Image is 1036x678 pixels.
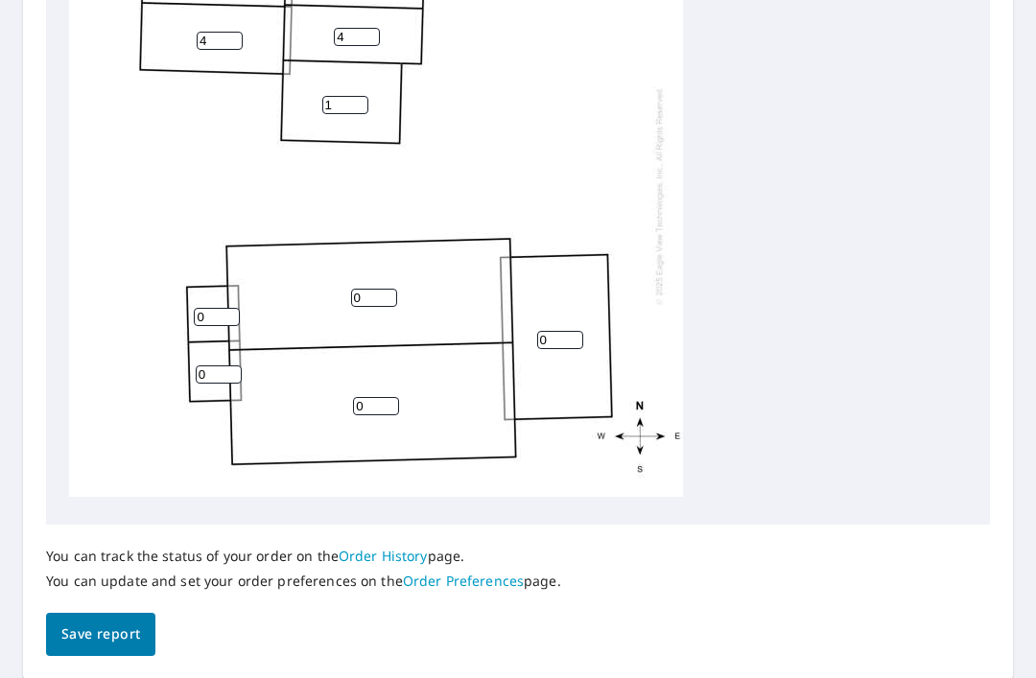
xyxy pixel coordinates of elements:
p: You can update and set your order preferences on the page. [46,573,561,590]
button: Save report [46,613,155,656]
span: Save report [61,622,140,646]
a: Order Preferences [403,572,524,590]
a: Order History [339,547,428,565]
p: You can track the status of your order on the page. [46,548,561,565]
